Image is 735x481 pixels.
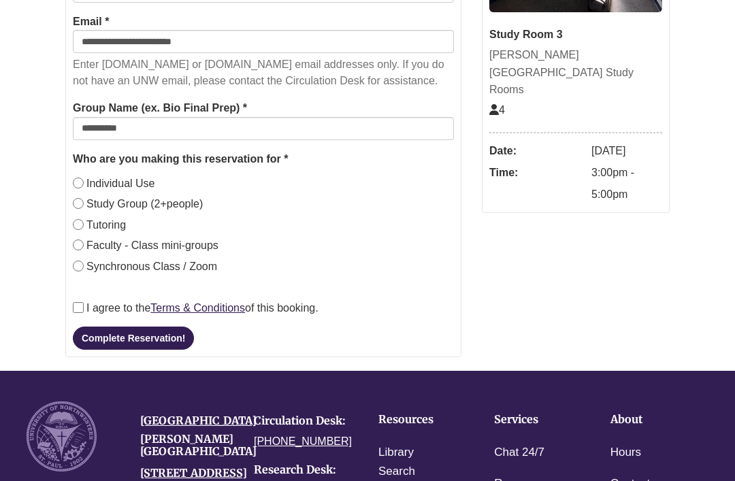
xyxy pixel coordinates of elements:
[73,239,84,250] input: Faculty - Class mini-groups
[150,302,245,314] a: Terms & Conditions
[73,216,126,234] label: Tutoring
[73,299,318,317] label: I agree to the of this booking.
[73,195,203,213] label: Study Group (2+people)
[489,162,585,184] dt: Time:
[140,414,257,427] a: [GEOGRAPHIC_DATA]
[73,13,109,31] label: Email *
[489,140,585,162] dt: Date:
[489,104,505,116] span: The capacity of this space
[73,56,454,89] p: Enter [DOMAIN_NAME] or [DOMAIN_NAME] email addresses only. If you do not have an UNW email, pleas...
[73,258,217,276] label: Synchronous Class / Zoom
[73,150,454,168] legend: Who are you making this reservation for *
[73,178,84,188] input: Individual Use
[591,162,662,205] dd: 3:00pm - 5:00pm
[610,414,684,426] h4: About
[494,443,544,463] a: Chat 24/7
[254,464,347,476] h4: Research Desk:
[140,433,233,457] h4: [PERSON_NAME][GEOGRAPHIC_DATA]
[610,443,641,463] a: Hours
[489,46,662,99] div: [PERSON_NAME][GEOGRAPHIC_DATA] Study Rooms
[489,26,662,44] div: Study Room 3
[27,401,97,471] img: UNW seal
[73,302,84,313] input: I agree to theTerms & Conditionsof this booking.
[73,219,84,230] input: Tutoring
[254,435,352,447] a: [PHONE_NUMBER]
[73,175,155,193] label: Individual Use
[378,414,452,426] h4: Resources
[494,414,568,426] h4: Services
[254,415,347,427] h4: Circulation Desk:
[73,327,194,350] button: Complete Reservation!
[73,99,247,117] label: Group Name (ex. Bio Final Prep) *
[591,140,662,162] dd: [DATE]
[73,237,218,254] label: Faculty - Class mini-groups
[73,198,84,209] input: Study Group (2+people)
[378,443,452,481] a: Library Search
[73,261,84,271] input: Synchronous Class / Zoom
